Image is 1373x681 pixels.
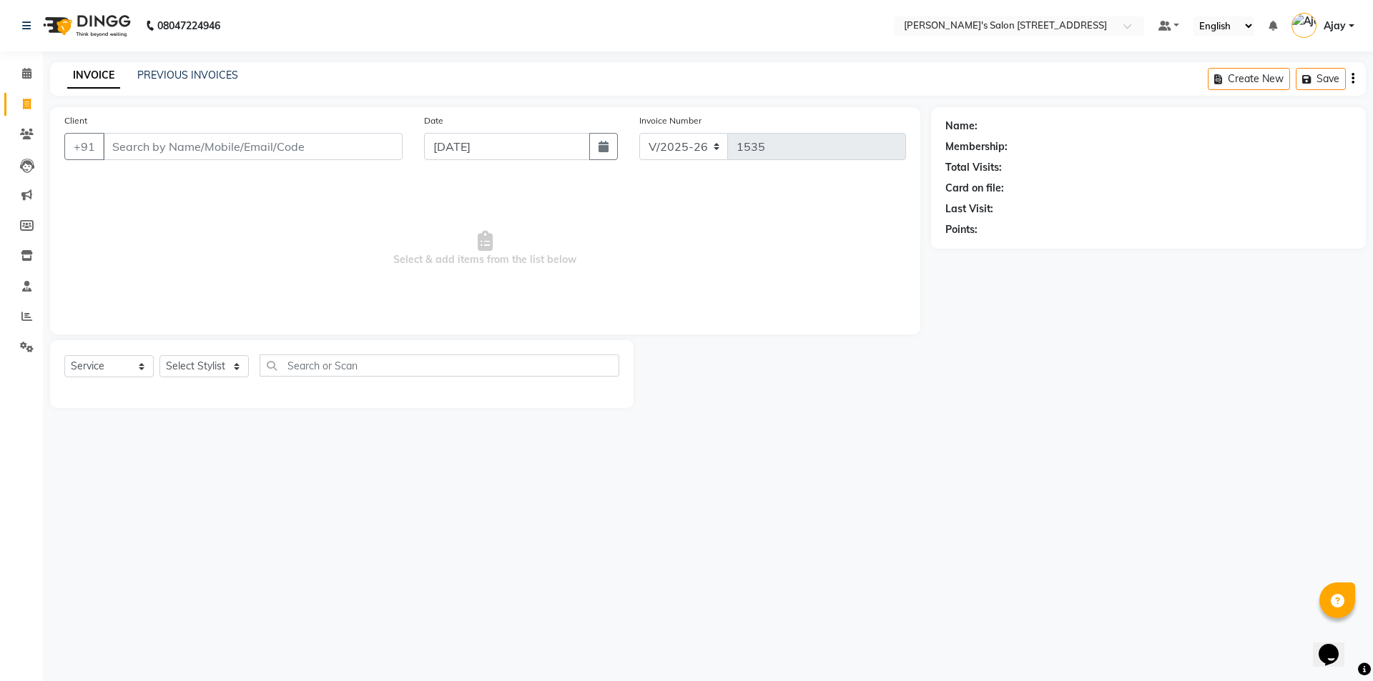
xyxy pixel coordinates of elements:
iframe: chat widget [1313,624,1359,667]
button: Save [1296,68,1346,90]
label: Date [424,114,443,127]
div: Total Visits: [945,160,1002,175]
label: Invoice Number [639,114,702,127]
div: Name: [945,119,978,134]
b: 08047224946 [157,6,220,46]
input: Search by Name/Mobile/Email/Code [103,133,403,160]
img: Ajay [1291,13,1317,38]
div: Points: [945,222,978,237]
span: Select & add items from the list below [64,177,906,320]
button: +91 [64,133,104,160]
span: Ajay [1324,19,1346,34]
div: Last Visit: [945,202,993,217]
img: logo [36,6,134,46]
div: Membership: [945,139,1008,154]
a: PREVIOUS INVOICES [137,69,238,81]
input: Search or Scan [260,354,619,377]
div: Card on file: [945,181,1004,196]
button: Create New [1208,68,1290,90]
label: Client [64,114,87,127]
a: INVOICE [67,63,120,89]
